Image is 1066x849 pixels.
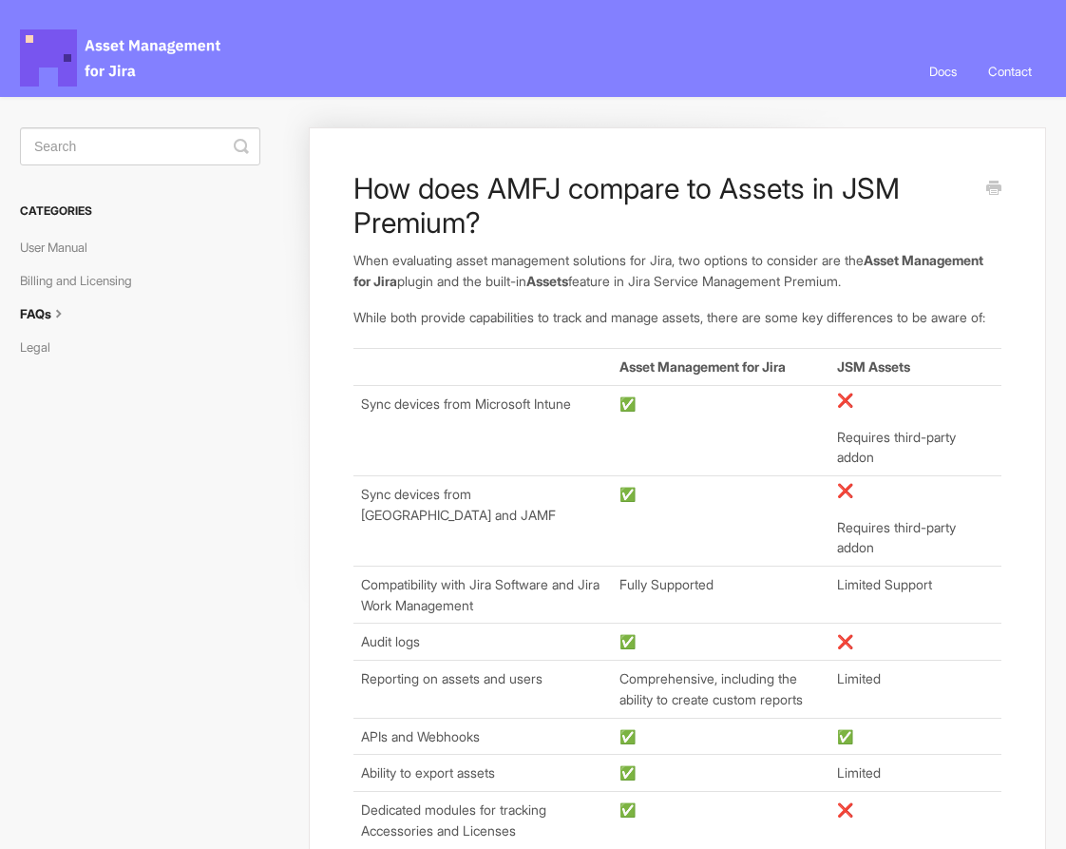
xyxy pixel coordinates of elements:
td: Sync devices from Microsoft Intune [353,385,612,475]
td: APIs and Webhooks [353,718,612,755]
p: Requires third-party addon [837,517,994,558]
td: ✅ [612,791,829,848]
td: Ability to export assets [353,755,612,792]
b: Asset Management for Jira [619,358,786,375]
p: Requires third-party addon [837,427,994,468]
td: Sync devices from [GEOGRAPHIC_DATA] and JAMF [353,475,612,566]
p: ❌ [837,480,994,501]
td: ❌ [829,791,1001,848]
a: Contact [974,46,1046,97]
td: Limited [829,661,1001,718]
td: Fully Supported [612,567,829,624]
td: Comprehensive, including the ability to create custom reports [612,661,829,718]
span: Asset Management for Jira Docs [20,29,223,87]
a: Docs [915,46,971,97]
p: While both provide capabilities to track and manage assets, there are some key differences to be ... [353,307,1001,328]
td: ✅ [612,475,829,566]
h1: How does AMFJ compare to Assets in JSM Premium? [353,171,973,240]
input: Search [20,127,260,165]
p: ❌ [837,390,994,411]
b: JSM Assets [837,358,910,375]
td: Compatibility with Jira Software and Jira Work Management [353,567,612,624]
td: Limited Support [829,567,1001,624]
a: Print this Article [986,179,1001,200]
td: Reporting on assets and users [353,661,612,718]
b: Assets [526,273,568,289]
td: ✅ [612,624,829,661]
a: Legal [20,332,65,362]
td: ✅ [612,755,829,792]
a: FAQs [20,299,83,329]
h3: Categories [20,194,260,228]
b: Asset Management for Jira [353,252,983,289]
td: Dedicated modules for tracking Accessories and Licenses [353,791,612,848]
a: User Manual [20,232,102,262]
td: ✅ [612,718,829,755]
td: ✅ [612,385,829,475]
a: Billing and Licensing [20,265,146,296]
td: Audit logs [353,624,612,661]
td: Limited [829,755,1001,792]
td: ✅ [829,718,1001,755]
td: ❌ [829,624,1001,661]
p: When evaluating asset management solutions for Jira, two options to consider are the plugin and t... [353,250,1001,291]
